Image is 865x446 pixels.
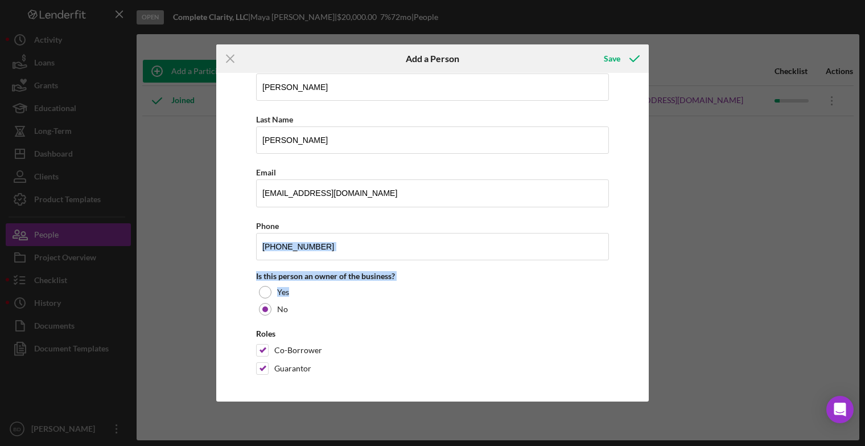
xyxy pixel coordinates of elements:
div: Roles [256,329,609,338]
label: Phone [256,221,279,231]
div: Save [604,47,620,70]
label: Yes [277,288,289,297]
div: Is this person an owner of the business? [256,272,609,281]
div: Open Intercom Messenger [826,396,854,423]
h6: Add a Person [406,54,459,64]
label: Co-Borrower [274,345,322,356]
label: Email [256,167,276,177]
button: Save [592,47,649,70]
label: No [277,305,288,314]
label: Guarantor [274,363,311,374]
label: Last Name [256,114,293,124]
